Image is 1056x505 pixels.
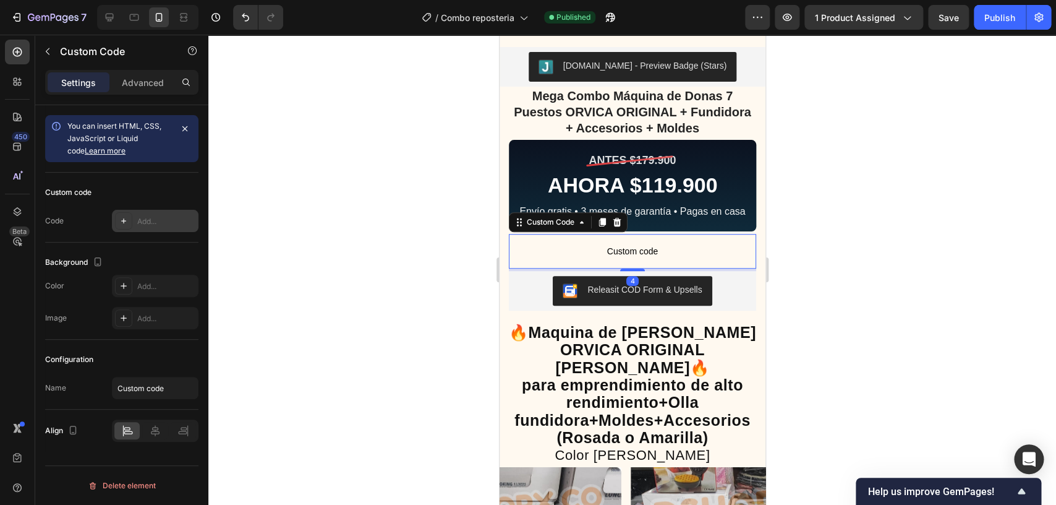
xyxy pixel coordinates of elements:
button: Save [928,5,969,30]
div: Beta [9,227,30,236]
span: Combo reposteria [441,11,514,24]
p: Settings [61,76,96,89]
div: Image [45,313,67,324]
div: 450 [12,132,30,142]
button: Show survey - Help us improve GemPages! [868,484,1029,499]
div: Publish [984,11,1015,24]
div: Delete element [88,478,156,493]
div: Add... [137,313,195,324]
div: Add... [137,216,195,227]
span: / [435,11,438,24]
iframe: Design area [500,35,765,505]
div: Custom code [45,187,92,198]
span: Published [556,12,590,23]
span: Save [939,12,959,23]
div: Configuration [45,354,93,365]
div: Code [45,215,64,227]
button: Delete element [45,476,198,496]
span: 1 product assigned [815,11,895,24]
div: Name [45,382,66,394]
div: Align [45,423,80,439]
p: Advanced [122,76,164,89]
div: Add... [137,281,195,292]
div: Color [45,280,64,291]
span: Help us improve GemPages! [868,486,1014,498]
span: You can insert HTML, CSS, JavaScript or Liquid code [67,121,161,155]
div: Background [45,254,105,271]
p: Custom Code [60,44,165,59]
div: Open Intercom Messenger [1014,444,1044,474]
button: 1 product assigned [804,5,923,30]
div: Undo/Redo [233,5,283,30]
button: Publish [974,5,1026,30]
a: Learn more [85,146,126,155]
p: 7 [81,10,87,25]
button: 7 [5,5,92,30]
